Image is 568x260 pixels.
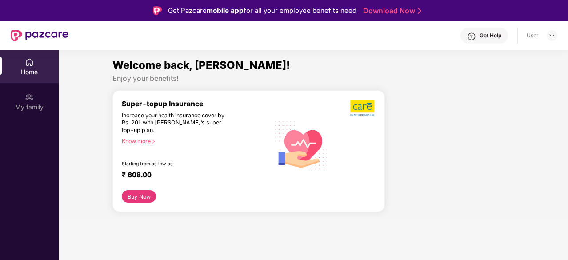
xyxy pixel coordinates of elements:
[122,161,232,167] div: Starting from as low as
[168,5,356,16] div: Get Pazcare for all your employee benefits need
[151,139,156,144] span: right
[480,32,501,39] div: Get Help
[112,59,290,72] span: Welcome back, [PERSON_NAME]!
[122,112,232,134] div: Increase your health insurance cover by Rs. 20L with [PERSON_NAME]’s super top-up plan.
[122,138,264,144] div: Know more
[270,112,333,177] img: svg+xml;base64,PHN2ZyB4bWxucz0iaHR0cDovL3d3dy53My5vcmcvMjAwMC9zdmciIHhtbG5zOnhsaW5rPSJodHRwOi8vd3...
[548,32,556,39] img: svg+xml;base64,PHN2ZyBpZD0iRHJvcGRvd24tMzJ4MzIiIHhtbG5zPSJodHRwOi8vd3d3LnczLm9yZy8yMDAwL3N2ZyIgd2...
[112,74,514,83] div: Enjoy your benefits!
[363,6,419,16] a: Download Now
[350,100,376,116] img: b5dec4f62d2307b9de63beb79f102df3.png
[418,6,421,16] img: Stroke
[25,58,34,67] img: svg+xml;base64,PHN2ZyBpZD0iSG9tZSIgeG1sbnM9Imh0dHA6Ly93d3cudzMub3JnLzIwMDAvc3ZnIiB3aWR0aD0iMjAiIG...
[153,6,162,15] img: Logo
[467,32,476,41] img: svg+xml;base64,PHN2ZyBpZD0iSGVscC0zMngzMiIgeG1sbnM9Imh0dHA6Ly93d3cudzMub3JnLzIwMDAvc3ZnIiB3aWR0aD...
[207,6,244,15] strong: mobile app
[527,32,539,39] div: User
[122,171,261,181] div: ₹ 608.00
[122,190,156,203] button: Buy Now
[25,93,34,102] img: svg+xml;base64,PHN2ZyB3aWR0aD0iMjAiIGhlaWdodD0iMjAiIHZpZXdCb3g9IjAgMCAyMCAyMCIgZmlsbD0ibm9uZSIgeG...
[11,30,68,41] img: New Pazcare Logo
[122,100,270,108] div: Super-topup Insurance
